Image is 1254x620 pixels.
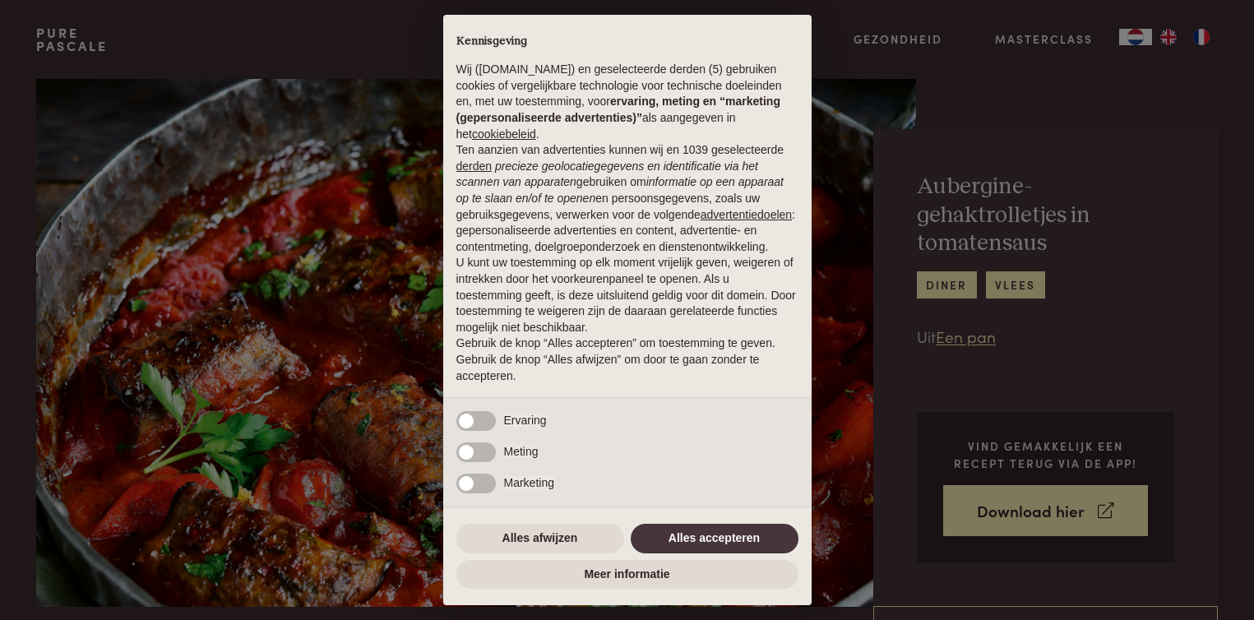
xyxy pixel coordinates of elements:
[472,127,536,141] a: cookiebeleid
[631,524,798,553] button: Alles accepteren
[701,207,792,224] button: advertentiedoelen
[456,524,624,553] button: Alles afwijzen
[504,414,547,427] span: Ervaring
[456,159,493,175] button: derden
[456,95,780,124] strong: ervaring, meting en “marketing (gepersonaliseerde advertenties)”
[504,476,554,489] span: Marketing
[456,335,798,384] p: Gebruik de knop “Alles accepteren” om toestemming te geven. Gebruik de knop “Alles afwijzen” om d...
[456,255,798,335] p: U kunt uw toestemming op elk moment vrijelijk geven, weigeren of intrekken door het voorkeurenpan...
[504,445,539,458] span: Meting
[456,62,798,142] p: Wij ([DOMAIN_NAME]) en geselecteerde derden (5) gebruiken cookies of vergelijkbare technologie vo...
[456,560,798,590] button: Meer informatie
[456,142,798,255] p: Ten aanzien van advertenties kunnen wij en 1039 geselecteerde gebruiken om en persoonsgegevens, z...
[456,35,798,49] h2: Kennisgeving
[456,160,758,189] em: precieze geolocatiegegevens en identificatie via het scannen van apparaten
[456,175,784,205] em: informatie op een apparaat op te slaan en/of te openen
